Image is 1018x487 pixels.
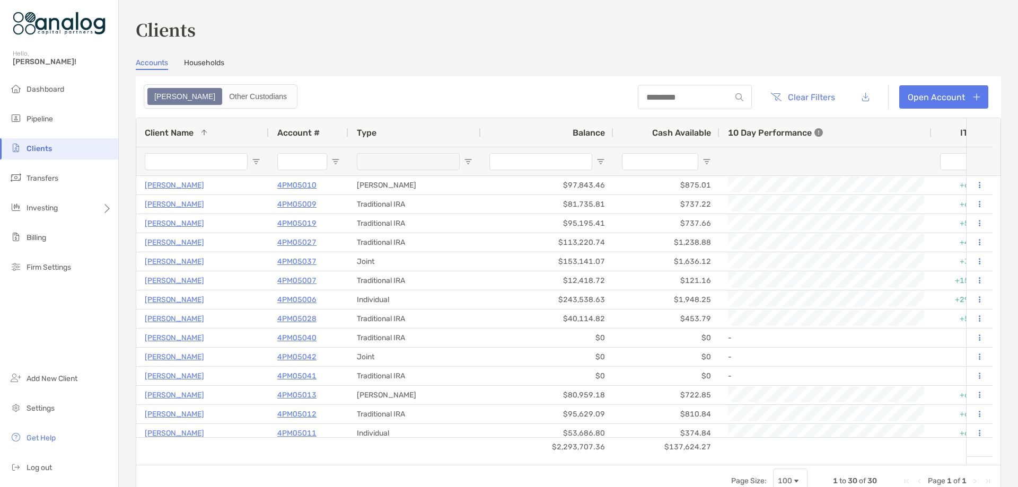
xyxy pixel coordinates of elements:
span: Cash Available [652,128,711,138]
div: +3.34% [932,252,995,271]
a: [PERSON_NAME] [145,236,204,249]
div: 0% [932,367,995,385]
a: 4PM05010 [277,179,317,192]
div: +15.89% [932,271,995,290]
div: [PERSON_NAME] [348,386,481,404]
input: Account # Filter Input [277,153,327,170]
span: Balance [573,128,605,138]
div: $1,948.25 [613,290,719,309]
div: $737.66 [613,214,719,233]
a: [PERSON_NAME] [145,408,204,421]
div: 0% [932,348,995,366]
p: [PERSON_NAME] [145,274,204,287]
p: [PERSON_NAME] [145,217,204,230]
span: Dashboard [27,85,64,94]
a: Open Account [899,85,988,109]
span: Investing [27,203,58,212]
div: Traditional IRA [348,271,481,290]
div: $722.85 [613,386,719,404]
div: Individual [348,290,481,309]
div: $95,195.41 [481,214,613,233]
div: 0% [932,329,995,347]
div: $0 [481,329,613,347]
div: $12,418.72 [481,271,613,290]
a: 4PM05019 [277,217,317,230]
div: Traditional IRA [348,309,481,328]
div: +6.83% [932,176,995,194]
a: [PERSON_NAME] [145,331,204,344]
a: Accounts [136,58,168,70]
div: $243,538.63 [481,290,613,309]
button: Open Filter Menu [596,157,605,166]
img: firm-settings icon [10,260,22,273]
div: $80,959.18 [481,386,613,404]
span: Type [357,128,376,138]
div: $0 [613,329,719,347]
span: 1 [833,476,838,485]
div: +6.49% [932,386,995,404]
div: Joint [348,348,481,366]
a: [PERSON_NAME] [145,350,204,364]
img: logout icon [10,461,22,473]
span: Billing [27,233,46,242]
div: Joint [348,252,481,271]
a: 4PM05042 [277,350,317,364]
a: [PERSON_NAME] [145,293,204,306]
img: settings icon [10,401,22,414]
a: 4PM05006 [277,293,317,306]
p: 4PM05011 [277,427,317,440]
span: 30 [848,476,857,485]
img: pipeline icon [10,112,22,125]
div: Next Page [971,477,979,485]
div: $153,141.07 [481,252,613,271]
h3: Clients [136,17,1001,41]
img: dashboard icon [10,82,22,95]
div: $40,114.82 [481,309,613,328]
div: segmented control [144,84,297,109]
a: [PERSON_NAME] [145,198,204,211]
span: Clients [27,144,52,153]
div: Previous Page [915,477,924,485]
div: [PERSON_NAME] [348,176,481,194]
a: 4PM05013 [277,388,317,402]
span: Pipeline [27,114,53,123]
a: 4PM05027 [277,236,317,249]
img: transfers icon [10,171,22,184]
a: 4PM05007 [277,274,317,287]
div: $81,735.81 [481,195,613,214]
div: $113,220.74 [481,233,613,252]
span: of [859,476,866,485]
span: Get Help [27,433,56,442]
a: [PERSON_NAME] [145,312,204,325]
div: $1,636.12 [613,252,719,271]
a: Households [184,58,224,70]
span: Settings [27,404,55,413]
img: get-help icon [10,431,22,444]
input: Cash Available Filter Input [622,153,698,170]
span: Transfers [27,174,58,183]
button: Open Filter Menu [703,157,711,166]
div: Traditional IRA [348,233,481,252]
a: 4PM05041 [277,369,317,383]
div: $95,629.09 [481,405,613,423]
img: investing icon [10,201,22,214]
p: 4PM05009 [277,198,317,211]
span: Client Name [145,128,194,138]
div: Traditional IRA [348,405,481,423]
div: +6.47% [932,424,995,442]
span: 1 [962,476,967,485]
div: Traditional IRA [348,195,481,214]
img: billing icon [10,231,22,243]
div: 100 [778,476,792,485]
a: [PERSON_NAME] [145,255,204,268]
div: 10 Day Performance [728,118,823,147]
div: Other Custodians [223,89,293,104]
